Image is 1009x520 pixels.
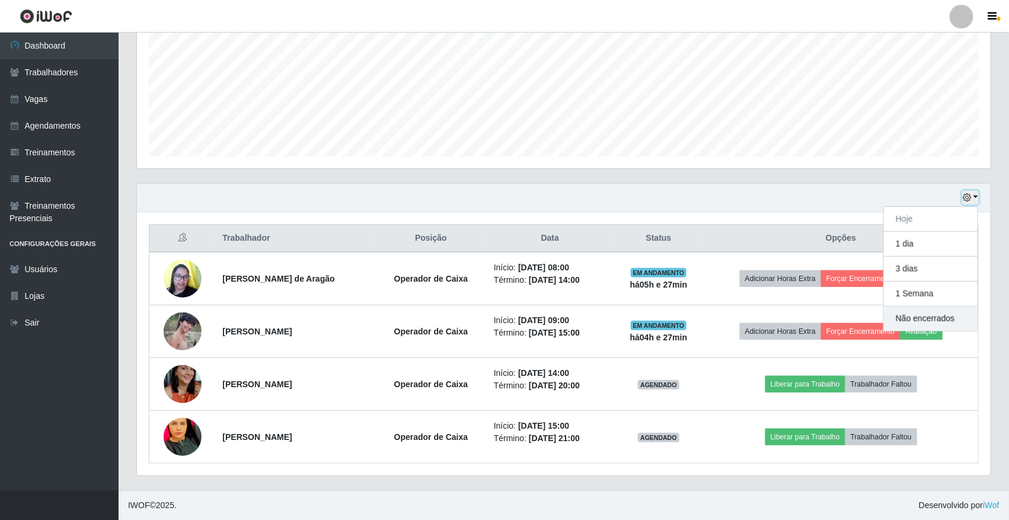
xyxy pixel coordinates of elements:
button: Adicionar Horas Extra [740,270,821,287]
strong: [PERSON_NAME] de Aragão [222,274,334,283]
time: [DATE] 21:00 [529,433,580,443]
button: Adicionar Horas Extra [740,323,821,340]
strong: Operador de Caixa [394,432,468,442]
button: Trabalhador Faltou [845,429,917,445]
li: Início: [494,367,606,379]
th: Opções [704,225,978,253]
button: Trabalhador Faltou [845,376,917,393]
button: 3 dias [884,257,978,282]
strong: Operador de Caixa [394,379,468,389]
button: Forçar Encerramento [821,323,901,340]
img: 1704159862807.jpeg [164,350,202,418]
th: Status [614,225,704,253]
li: Término: [494,327,606,339]
span: AGENDADO [638,433,679,442]
a: iWof [983,500,1000,510]
li: Início: [494,261,606,274]
span: EM ANDAMENTO [631,268,687,277]
span: © 2025 . [128,499,177,512]
button: Forçar Encerramento [821,270,901,287]
button: Não encerrados [884,307,978,331]
time: [DATE] 20:00 [529,381,580,390]
th: Trabalhador [215,225,375,253]
time: [DATE] 14:00 [518,368,569,378]
strong: há 04 h e 27 min [630,333,688,342]
li: Término: [494,432,606,445]
img: CoreUI Logo [20,9,72,24]
img: 1617198337870.jpeg [164,312,202,350]
time: [DATE] 15:00 [518,421,569,430]
li: Início: [494,314,606,327]
strong: Operador de Caixa [394,274,468,283]
img: 1751683294732.jpeg [164,396,202,478]
li: Término: [494,379,606,392]
time: [DATE] 08:00 [518,263,569,272]
span: IWOF [128,500,150,510]
button: Liberar para Trabalho [765,376,845,393]
th: Posição [375,225,487,253]
th: Data [487,225,614,253]
li: Início: [494,420,606,432]
strong: Operador de Caixa [394,327,468,336]
button: Liberar para Trabalho [765,429,845,445]
time: [DATE] 14:00 [529,275,580,285]
strong: [PERSON_NAME] [222,432,292,442]
strong: há 05 h e 27 min [630,280,688,289]
img: 1632390182177.jpeg [164,253,202,304]
span: AGENDADO [638,380,679,390]
button: 1 dia [884,232,978,257]
button: Hoje [884,207,978,232]
strong: [PERSON_NAME] [222,327,292,336]
time: [DATE] 09:00 [518,315,569,325]
button: Avaliação [901,323,943,340]
time: [DATE] 15:00 [529,328,580,337]
button: 1 Semana [884,282,978,307]
strong: [PERSON_NAME] [222,379,292,389]
li: Término: [494,274,606,286]
span: Desenvolvido por [919,499,1000,512]
span: EM ANDAMENTO [631,321,687,330]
